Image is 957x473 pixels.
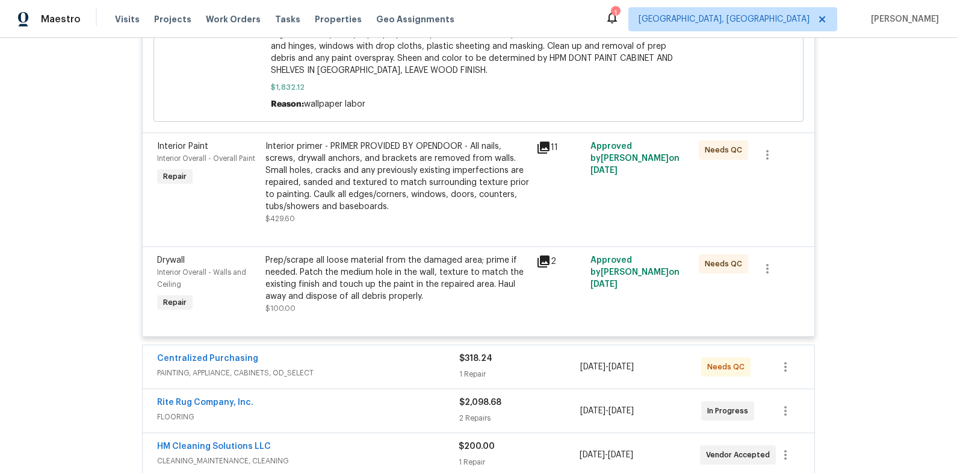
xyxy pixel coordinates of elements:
[376,13,454,25] span: Geo Assignments
[154,13,191,25] span: Projects
[157,442,271,451] a: HM Cleaning Solutions LLC
[265,254,529,302] div: Prep/scrape all loose material from the damaged area; prime if needed. Patch the medium hole in t...
[580,451,605,459] span: [DATE]
[866,13,939,25] span: [PERSON_NAME]
[639,13,810,25] span: [GEOGRAPHIC_DATA], [GEOGRAPHIC_DATA]
[41,13,81,25] span: Maestro
[157,455,459,467] span: CLEANING_MAINTENANCE, CLEANING
[590,256,680,289] span: Approved by [PERSON_NAME] on
[157,155,255,162] span: Interior Overall - Overall Paint
[459,398,501,407] span: $2,098.68
[158,296,191,309] span: Repair
[157,142,208,151] span: Interior Paint
[459,412,580,424] div: 2 Repairs
[609,407,634,415] span: [DATE]
[590,280,618,289] span: [DATE]
[275,15,300,23] span: Tasks
[459,354,492,363] span: $318.24
[580,363,605,371] span: [DATE]
[611,7,619,19] div: 1
[157,269,246,288] span: Interior Overall - Walls and Ceiling
[609,363,634,371] span: [DATE]
[705,258,747,270] span: Needs QC
[536,254,583,269] div: 2
[157,354,258,363] a: Centralized Purchasing
[304,100,365,108] span: wallpaper labor
[459,456,579,468] div: 1 Repair
[265,305,296,312] span: $100.00
[158,171,191,183] span: Repair
[115,13,140,25] span: Visits
[536,140,583,155] div: 11
[157,256,185,265] span: Drywall
[459,368,580,380] div: 1 Repair
[157,411,459,423] span: FLOORING
[271,100,304,108] span: Reason:
[705,144,747,156] span: Needs QC
[580,449,633,461] span: -
[157,367,459,379] span: PAINTING, APPLIANCE, CABINETS, OD_SELECT
[271,81,687,93] span: $1,832.12
[580,407,605,415] span: [DATE]
[206,13,261,25] span: Work Orders
[707,405,753,417] span: In Progress
[265,215,295,222] span: $429.60
[315,13,362,25] span: Properties
[459,442,495,451] span: $200.00
[608,451,633,459] span: [DATE]
[706,449,775,461] span: Vendor Accepted
[157,398,253,407] a: Rite Rug Company, Inc.
[265,140,529,213] div: Interior primer - PRIMER PROVIDED BY OPENDOOR - All nails, screws, drywall anchors, and brackets ...
[707,361,749,373] span: Needs QC
[580,405,634,417] span: -
[580,361,634,373] span: -
[590,142,680,175] span: Approved by [PERSON_NAME] on
[590,166,618,175] span: [DATE]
